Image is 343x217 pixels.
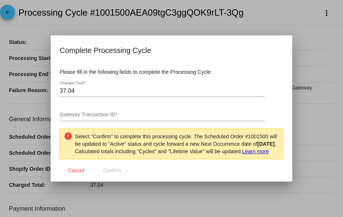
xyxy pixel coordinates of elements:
mat-icon: error [64,132,73,141]
span: Confirm [103,167,121,173]
input: Charged Total [60,88,265,94]
p: Select "Confirm" to complete this processing cycle. The Scheduled Order #1001500 will be updated ... [75,133,279,155]
h1: Complete Processing Cycle [60,44,283,56]
a: Learn more [242,148,269,154]
input: Gateway Transaction ID [60,112,265,119]
p: Please fill in the following fields to complete the Processing Cycle: [60,69,283,75]
button: Cancel [60,164,92,177]
button: Confirm [95,164,128,177]
span: Cancel [68,167,84,173]
strong: [DATE] [257,141,274,147]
